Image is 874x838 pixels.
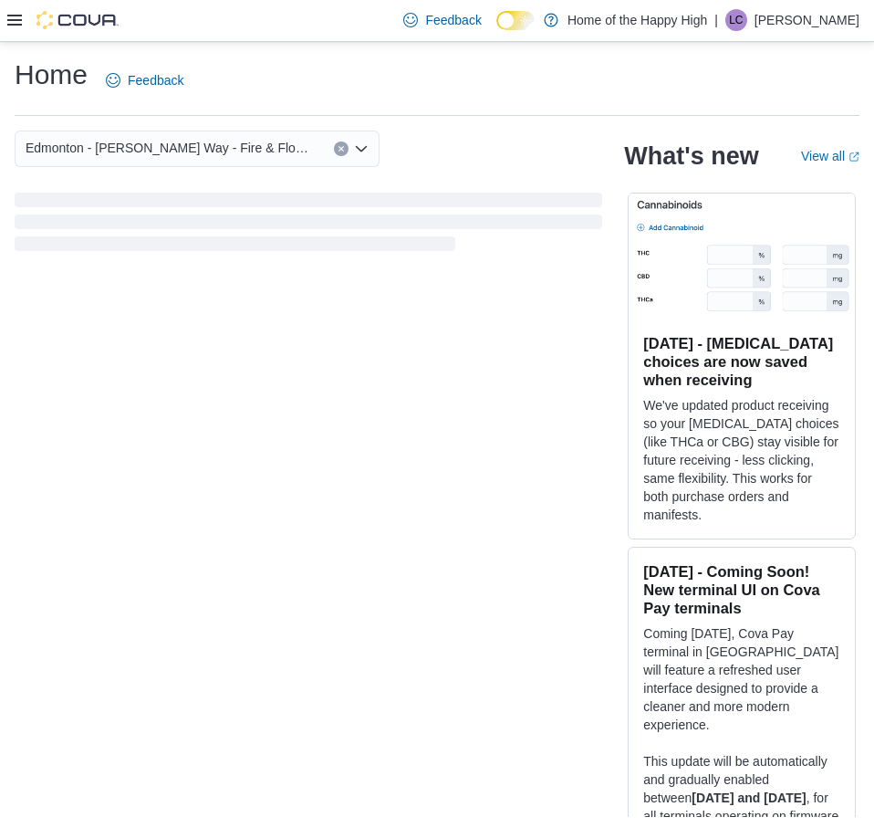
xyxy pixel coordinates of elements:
[128,71,183,89] span: Feedback
[99,62,191,99] a: Feedback
[354,141,369,156] button: Open list of options
[624,141,758,171] h2: What's new
[334,141,349,156] button: Clear input
[425,11,481,29] span: Feedback
[725,9,747,31] div: Lucas Crilley
[496,11,535,30] input: Dark Mode
[15,196,602,255] span: Loading
[15,57,88,93] h1: Home
[643,562,840,617] h3: [DATE] - Coming Soon! New terminal UI on Cova Pay terminals
[801,149,859,163] a: View allExternal link
[714,9,718,31] p: |
[643,396,840,524] p: We've updated product receiving so your [MEDICAL_DATA] choices (like THCa or CBG) stay visible fo...
[26,137,316,159] span: Edmonton - [PERSON_NAME] Way - Fire & Flower
[496,30,497,31] span: Dark Mode
[643,624,840,734] p: Coming [DATE], Cova Pay terminal in [GEOGRAPHIC_DATA] will feature a refreshed user interface des...
[692,791,806,805] strong: [DATE] and [DATE]
[643,334,840,389] h3: [DATE] - [MEDICAL_DATA] choices are now saved when receiving
[848,152,859,162] svg: External link
[36,11,119,29] img: Cova
[754,9,859,31] p: [PERSON_NAME]
[729,9,743,31] span: LC
[396,2,488,38] a: Feedback
[567,9,707,31] p: Home of the Happy High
